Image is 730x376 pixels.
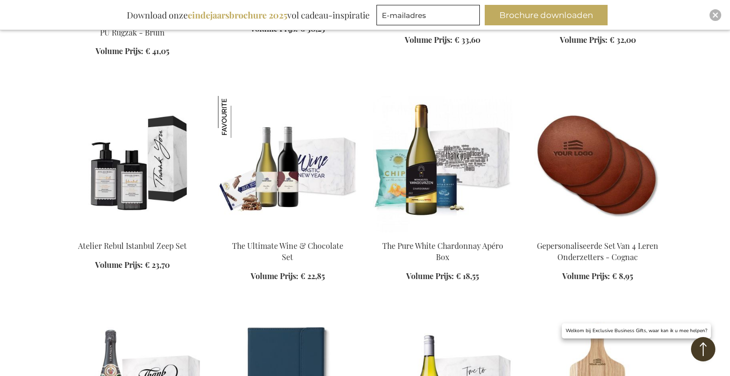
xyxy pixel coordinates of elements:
[454,35,480,45] span: € 33,60
[251,271,325,282] a: Volume Prijs: € 22,85
[96,46,169,57] a: Volume Prijs: € 41,05
[95,260,143,270] span: Volume Prijs:
[63,96,202,232] img: Atelier Rebul Istanbul Soap Set
[406,271,454,281] span: Volume Prijs:
[96,46,143,56] span: Volume Prijs:
[405,35,480,46] a: Volume Prijs: € 33,60
[382,241,503,262] a: The Pure White Chardonnay Apéro Box
[376,5,480,25] input: E-mailadres
[376,5,483,28] form: marketing offers and promotions
[610,35,636,45] span: € 32,00
[232,241,343,262] a: The Ultimate Wine & Chocolate Set
[373,96,513,232] img: The Pure White Chardonnay Apéro Box
[78,241,187,251] a: Atelier Rebul Istanbul Zeep Set
[528,228,668,238] a: Gepersonaliseerde Set Van 4 Leren Onderzetters - Cognac
[612,271,633,281] span: € 8,95
[218,228,357,238] a: Beer Apéro Gift Box The Ultimate Wine & Chocolate Set
[63,228,202,238] a: Atelier Rebul Istanbul Soap Set
[528,96,668,232] img: Gepersonaliseerde Set Van 4 Leren Onderzetters - Cognac
[251,271,298,281] span: Volume Prijs:
[145,46,169,56] span: € 41,05
[218,96,357,232] img: Beer Apéro Gift Box
[562,271,633,282] a: Volume Prijs: € 8,95
[373,228,513,238] a: The Pure White Chardonnay Apéro Box
[406,271,479,282] a: Volume Prijs: € 18,55
[712,12,718,18] img: Close
[456,271,479,281] span: € 18,55
[560,35,608,45] span: Volume Prijs:
[300,271,325,281] span: € 22,85
[95,260,170,271] a: Volume Prijs: € 23,70
[218,96,260,138] img: The Ultimate Wine & Chocolate Set
[562,271,610,281] span: Volume Prijs:
[145,260,170,270] span: € 23,70
[537,241,658,262] a: Gepersonaliseerde Set Van 4 Leren Onderzetters - Cognac
[710,9,721,21] div: Close
[560,35,636,46] a: Volume Prijs: € 32,00
[71,5,194,38] a: Gepersonaliseerde [PERSON_NAME] RCS Gerecyclede PU Rugzak - Bruin
[188,9,287,21] b: eindejaarsbrochure 2025
[405,35,453,45] span: Volume Prijs:
[485,5,608,25] button: Brochure downloaden
[122,5,374,25] div: Download onze vol cadeau-inspiratie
